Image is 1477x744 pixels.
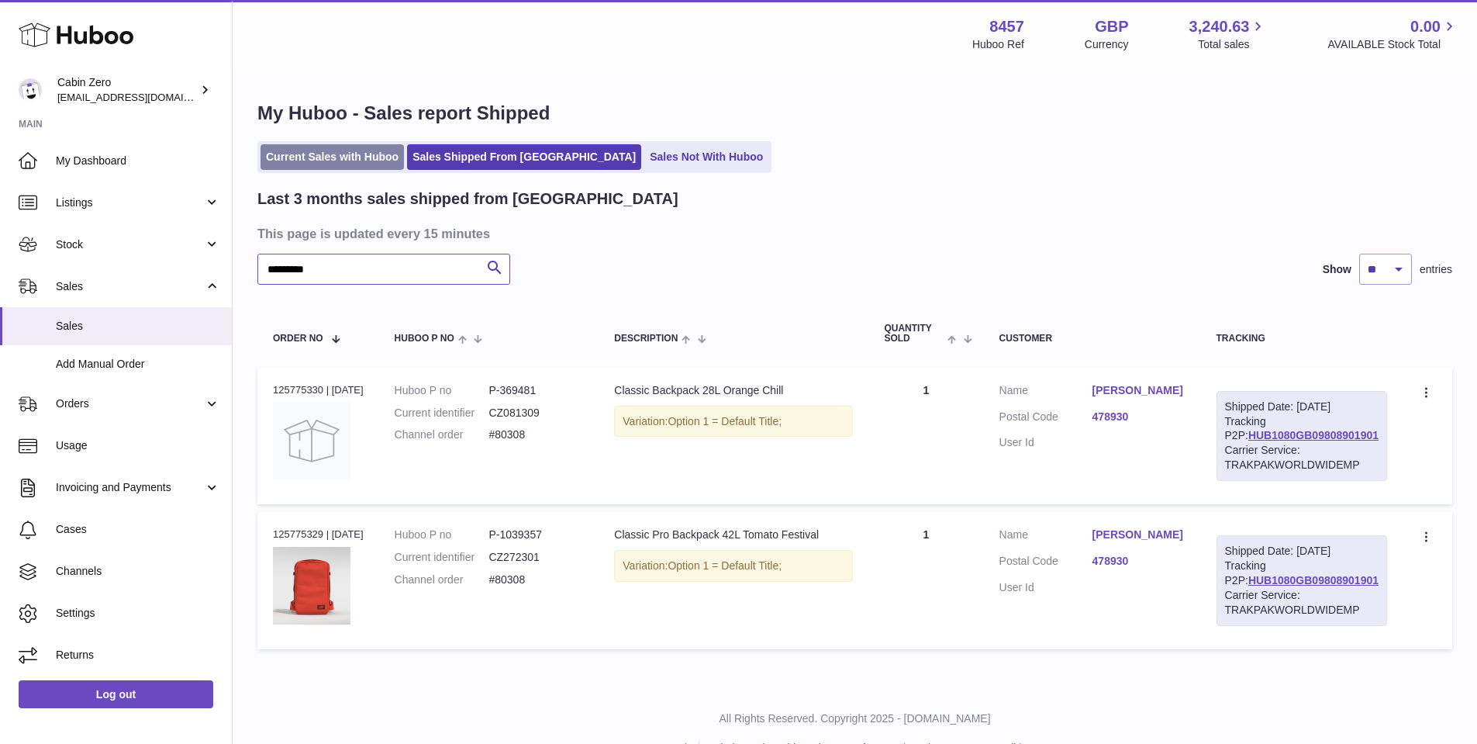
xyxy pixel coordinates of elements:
dd: CZ081309 [488,406,583,420]
td: 1 [868,368,983,504]
a: 478930 [1092,554,1185,569]
span: Listings [56,196,204,210]
div: Carrier Service: TRAKPAKWORLDWIDEMP [1225,588,1379,618]
p: All Rights Reserved. Copyright 2025 - [DOMAIN_NAME] [245,711,1465,726]
span: Settings [56,606,220,621]
span: Huboo P no [395,334,454,344]
a: Current Sales with Huboo [261,144,404,170]
td: 1 [868,512,983,649]
label: Show [1323,262,1351,277]
div: Tracking P2P: [1216,391,1387,481]
span: Channels [56,564,220,579]
span: My Dashboard [56,154,220,168]
div: Shipped Date: [DATE] [1225,400,1379,414]
img: internalAdmin-8457@internal.huboo.com [19,78,42,102]
a: HUB1080GB09808901901 [1248,574,1379,587]
div: Customer [999,334,1185,344]
div: Huboo Ref [972,37,1024,52]
div: Classic Backpack 28L Orange Chill [614,383,853,398]
strong: GBP [1095,16,1128,37]
span: 3,240.63 [1189,16,1250,37]
dt: Current identifier [395,550,489,565]
dt: Current identifier [395,406,489,420]
div: Variation: [614,550,853,582]
img: CLASSIC-PRO-42L-TOMATO-FESTIVAL-FRONT.jpg [273,547,350,625]
span: Usage [56,438,220,453]
a: HUB1080GB09808901901 [1248,429,1379,441]
span: Description [614,334,678,344]
dt: Huboo P no [395,383,489,398]
dd: #80308 [488,573,583,587]
dd: P-369481 [488,383,583,398]
dt: Channel order [395,573,489,587]
dt: User Id [999,435,1092,450]
div: Tracking P2P: [1216,535,1387,625]
dt: User Id [999,580,1092,595]
a: Log out [19,680,213,708]
span: Total sales [1198,37,1267,52]
dd: CZ272301 [488,550,583,565]
div: Tracking [1216,334,1387,344]
a: 0.00 AVAILABLE Stock Total [1327,16,1458,52]
a: Sales Shipped From [GEOGRAPHIC_DATA] [407,144,641,170]
span: Option 1 = Default Title; [668,559,782,572]
h3: This page is updated every 15 minutes [257,225,1448,242]
dt: Channel order [395,427,489,442]
a: [PERSON_NAME] [1092,528,1185,542]
div: Cabin Zero [57,75,197,105]
div: Classic Pro Backpack 42L Tomato Festival [614,528,853,542]
span: entries [1420,262,1452,277]
h2: Last 3 months sales shipped from [GEOGRAPHIC_DATA] [257,189,678,209]
h1: My Huboo - Sales report Shipped [257,101,1452,126]
div: Variation: [614,406,853,438]
span: Stock [56,237,204,252]
span: Returns [56,648,220,663]
div: 125775330 | [DATE] [273,383,364,397]
div: Carrier Service: TRAKPAKWORLDWIDEMP [1225,443,1379,472]
strong: 8457 [989,16,1024,37]
a: [PERSON_NAME] [1092,383,1185,398]
dt: Postal Code [999,554,1092,573]
span: Sales [56,319,220,334]
div: Shipped Date: [DATE] [1225,544,1379,559]
span: Cases [56,522,220,537]
div: Currency [1085,37,1129,52]
dt: Huboo P no [395,528,489,542]
a: 478930 [1092,410,1185,424]
dd: P-1039357 [488,528,583,542]
img: no-photo.jpg [273,402,350,479]
span: Sales [56,279,204,294]
span: Option 1 = Default Title; [668,415,782,427]
span: Quantity Sold [884,324,944,344]
dt: Name [999,383,1092,402]
dt: Name [999,528,1092,546]
span: Orders [56,396,204,411]
span: 0.00 [1410,16,1441,37]
a: 3,240.63 Total sales [1189,16,1268,52]
dd: #80308 [488,427,583,442]
span: Invoicing and Payments [56,480,204,495]
div: 125775329 | [DATE] [273,528,364,542]
span: Add Manual Order [56,357,220,372]
dt: Postal Code [999,410,1092,428]
span: Order No [273,334,323,344]
a: Sales Not With Huboo [644,144,768,170]
span: [EMAIL_ADDRESS][DOMAIN_NAME] [57,91,228,103]
span: AVAILABLE Stock Total [1327,37,1458,52]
